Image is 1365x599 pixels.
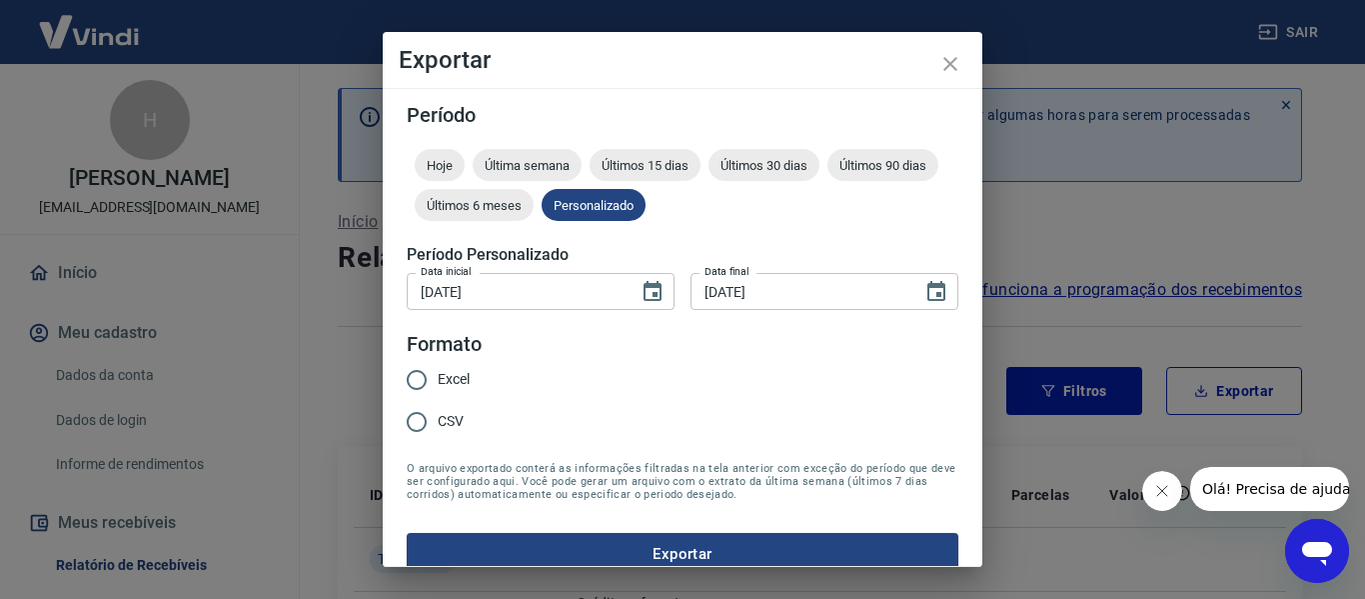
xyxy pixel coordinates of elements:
[438,369,470,390] span: Excel
[399,48,966,72] h4: Exportar
[473,158,582,173] span: Última semana
[926,40,974,88] button: close
[407,105,958,125] h5: Período
[690,273,908,310] input: DD/MM/YYYY
[704,264,749,279] label: Data final
[1285,519,1349,583] iframe: Botão para abrir a janela de mensagens
[407,273,625,310] input: DD/MM/YYYY
[407,330,482,359] legend: Formato
[407,462,958,501] span: O arquivo exportado conterá as informações filtradas na tela anterior com exceção do período que ...
[407,533,958,575] button: Exportar
[1190,467,1349,511] iframe: Mensagem da empresa
[415,189,534,221] div: Últimos 6 meses
[590,149,700,181] div: Últimos 15 dias
[542,189,646,221] div: Personalizado
[1142,471,1182,511] iframe: Fechar mensagem
[438,411,464,432] span: CSV
[12,14,168,30] span: Olá! Precisa de ajuda?
[415,198,534,213] span: Últimos 6 meses
[827,158,938,173] span: Últimos 90 dias
[421,264,472,279] label: Data inicial
[473,149,582,181] div: Última semana
[827,149,938,181] div: Últimos 90 dias
[633,272,673,312] button: Choose date, selected date is 18 de ago de 2025
[916,272,956,312] button: Choose date, selected date is 19 de ago de 2025
[415,158,465,173] span: Hoje
[590,158,700,173] span: Últimos 15 dias
[708,149,819,181] div: Últimos 30 dias
[708,158,819,173] span: Últimos 30 dias
[542,198,646,213] span: Personalizado
[407,245,958,265] h5: Período Personalizado
[415,149,465,181] div: Hoje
